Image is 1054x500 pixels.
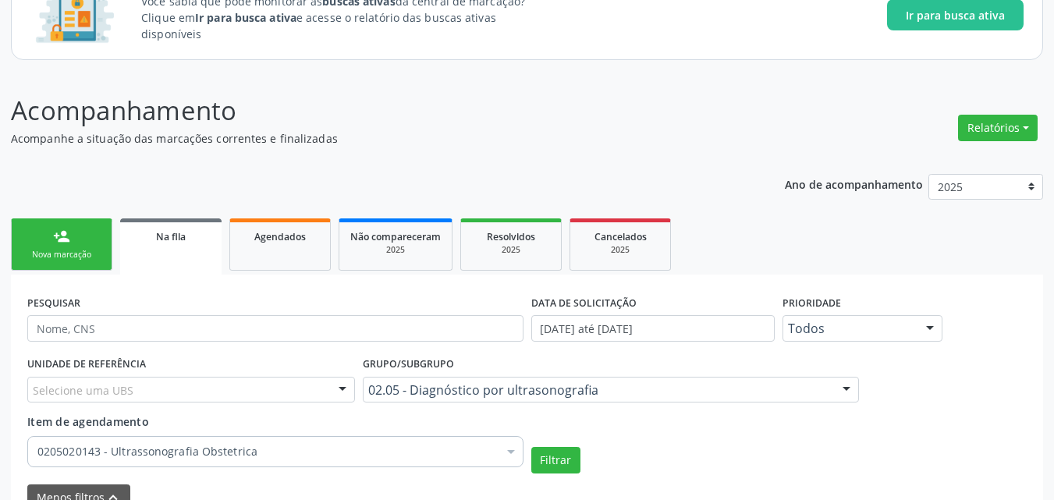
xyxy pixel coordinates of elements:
[27,291,80,315] label: PESQUISAR
[23,249,101,261] div: Nova marcação
[487,230,535,243] span: Resolvidos
[363,353,454,377] label: Grupo/Subgrupo
[195,10,296,25] strong: Ir para busca ativa
[33,382,133,399] span: Selecione uma UBS
[472,244,550,256] div: 2025
[350,230,441,243] span: Não compareceram
[788,321,910,336] span: Todos
[37,444,498,459] span: 0205020143 - Ultrassonografia Obstetrica
[958,115,1038,141] button: Relatórios
[350,244,441,256] div: 2025
[785,174,923,193] p: Ano de acompanhamento
[531,291,637,315] label: DATA DE SOLICITAÇÃO
[11,91,733,130] p: Acompanhamento
[783,291,841,315] label: Prioridade
[906,7,1005,23] span: Ir para busca ativa
[11,130,733,147] p: Acompanhe a situação das marcações correntes e finalizadas
[254,230,306,243] span: Agendados
[594,230,647,243] span: Cancelados
[27,414,149,429] span: Item de agendamento
[368,382,827,398] span: 02.05 - Diagnóstico por ultrasonografia
[531,315,775,342] input: Selecione um intervalo
[581,244,659,256] div: 2025
[27,353,146,377] label: UNIDADE DE REFERÊNCIA
[27,315,523,342] input: Nome, CNS
[531,447,580,473] button: Filtrar
[53,228,70,245] div: person_add
[156,230,186,243] span: Na fila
